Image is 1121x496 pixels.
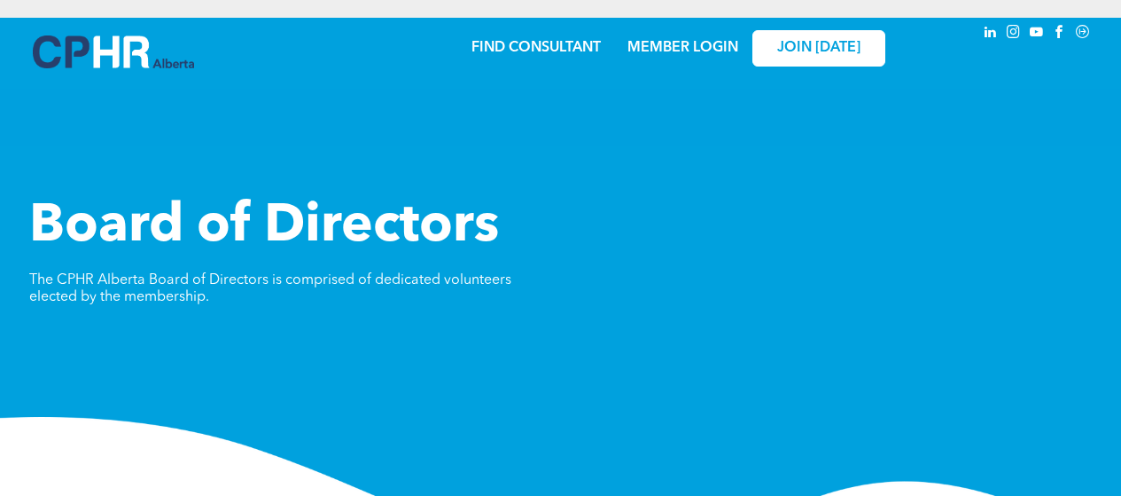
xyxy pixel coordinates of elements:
a: Social network [1073,22,1093,46]
span: Board of Directors [29,201,499,254]
span: JOIN [DATE] [777,40,860,57]
a: JOIN [DATE] [752,30,885,67]
a: youtube [1027,22,1047,46]
img: A blue and white logo for cp alberta [33,35,194,68]
span: The CPHR Alberta Board of Directors is comprised of dedicated volunteers elected by the membership. [29,273,511,304]
a: linkedin [981,22,1000,46]
a: MEMBER LOGIN [627,41,738,55]
a: facebook [1050,22,1070,46]
a: instagram [1004,22,1024,46]
a: FIND CONSULTANT [471,41,601,55]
